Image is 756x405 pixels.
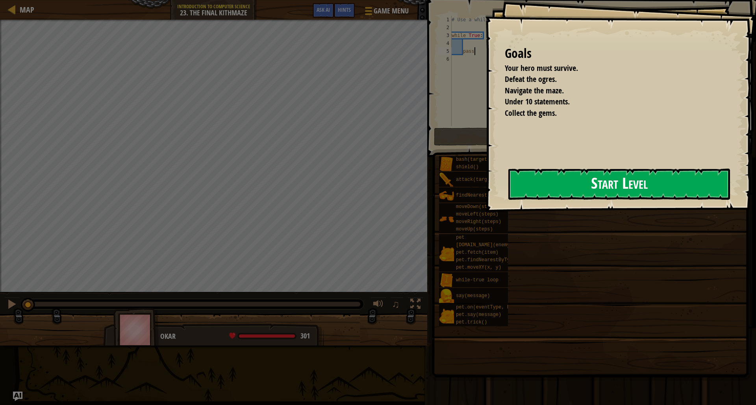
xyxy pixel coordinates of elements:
[456,204,498,210] span: moveDown(steps)
[20,4,34,15] span: Map
[456,193,507,198] span: findNearestEnemy()
[505,45,728,63] div: Goals
[505,108,557,118] span: Collect the gems.
[456,257,532,263] span: pet.findNearestByType(type)
[456,157,490,162] span: bash(target)
[505,74,557,84] span: Defeat the ogres.
[456,219,501,225] span: moveRight(steps)
[13,392,22,401] button: Ask AI
[456,305,530,310] span: pet.on(eventType, handler)
[456,227,493,232] span: moveUp(steps)
[495,96,726,108] li: Under 10 statements.
[392,298,400,310] span: ♫
[338,6,351,13] span: Hints
[495,63,726,74] li: Your hero must survive.
[456,277,498,283] span: while-true loop
[300,331,310,341] span: 301
[374,6,409,16] span: Game Menu
[505,63,578,73] span: Your hero must survive.
[505,96,570,107] span: Under 10 statements.
[456,265,501,270] span: pet.moveXY(x, y)
[439,188,454,203] img: portrait.png
[456,235,465,240] span: pet
[495,85,726,97] li: Navigate the maze.
[438,32,452,39] div: 3
[229,333,310,340] div: health: 301 / 301
[456,250,498,255] span: pet.fetch(item)
[456,242,513,248] span: [DOMAIN_NAME](enemy)
[456,312,501,318] span: pet.say(message)
[390,297,404,313] button: ♫
[438,39,452,47] div: 4
[438,55,452,63] div: 6
[505,85,564,96] span: Navigate the maze.
[438,24,452,32] div: 2
[439,273,454,288] img: portrait.png
[439,157,454,172] img: portrait.png
[439,212,454,227] img: portrait.png
[4,297,20,313] button: ⌘ + P: Pause
[456,212,498,217] span: moveLeft(steps)
[439,246,454,261] img: portrait.png
[359,3,413,22] button: Game Menu
[495,108,726,119] li: Collect the gems.
[456,293,490,299] span: say(message)
[408,297,423,313] button: Toggle fullscreen
[508,169,730,200] button: Start Level
[439,289,454,304] img: portrait.png
[456,164,479,170] span: shield()
[456,177,496,182] span: attack(target)
[160,331,316,342] div: Okar
[113,308,159,351] img: thang_avatar_frame.png
[434,128,744,146] button: Run ⇧↵
[439,308,454,323] img: portrait.png
[313,3,334,18] button: Ask AI
[438,16,452,24] div: 1
[439,173,454,188] img: portrait.png
[438,47,452,55] div: 5
[456,320,487,325] span: pet.trick()
[371,297,386,313] button: Adjust volume
[495,74,726,85] li: Defeat the ogres.
[16,4,34,15] a: Map
[317,6,330,13] span: Ask AI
